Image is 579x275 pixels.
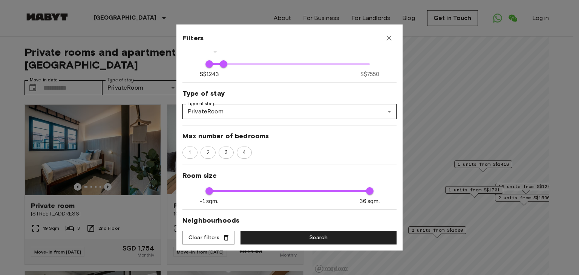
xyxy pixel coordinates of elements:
span: Filters [182,34,204,43]
span: Neighbourhoods [182,216,397,225]
span: Max number of bedrooms [182,131,397,141]
span: Type of stay [182,89,397,98]
span: 3 [221,149,232,156]
div: 3 [219,147,234,159]
div: 2 [201,147,216,159]
span: Room size [182,171,397,180]
button: Clear filters [182,231,234,245]
div: 1 [182,147,198,159]
button: Search [240,231,397,245]
span: 2 [202,149,214,156]
span: 4 [238,149,250,156]
span: 36 sqm. [360,197,380,205]
span: S$7550 [360,70,380,78]
span: -1 sqm. [200,197,218,205]
span: 1 [185,149,195,156]
div: PrivateRoom [182,104,397,119]
div: 4 [237,147,252,159]
span: S$1243 [200,70,219,78]
label: Type of stay [188,101,214,107]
